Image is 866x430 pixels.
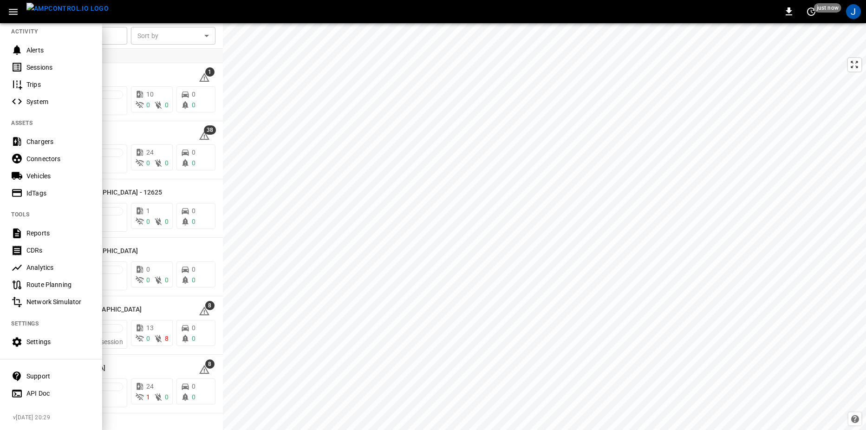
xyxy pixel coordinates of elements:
[26,3,109,14] img: ampcontrol.io logo
[26,189,91,198] div: IdTags
[26,246,91,255] div: CDRs
[13,413,95,423] span: v [DATE] 20:29
[26,137,91,146] div: Chargers
[846,4,861,19] div: profile-icon
[26,389,91,398] div: API Doc
[26,280,91,289] div: Route Planning
[26,297,91,306] div: Network Simulator
[26,154,91,163] div: Connectors
[26,46,91,55] div: Alerts
[804,4,819,19] button: set refresh interval
[26,337,91,346] div: Settings
[26,97,91,106] div: System
[26,80,91,89] div: Trips
[26,171,91,181] div: Vehicles
[26,63,91,72] div: Sessions
[26,371,91,381] div: Support
[814,3,841,13] span: just now
[26,263,91,272] div: Analytics
[26,228,91,238] div: Reports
